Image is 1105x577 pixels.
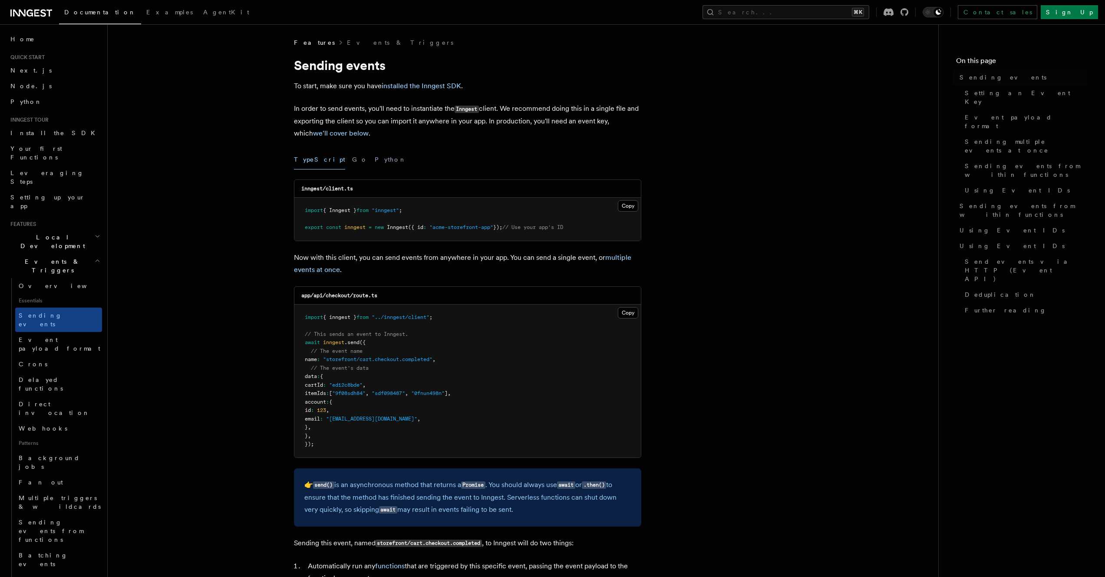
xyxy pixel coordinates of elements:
a: Sending events [15,308,102,332]
span: ] [445,390,448,396]
span: : [317,356,320,362]
span: // The event name [311,348,363,354]
span: "acme-storefront-app" [429,224,493,230]
code: send() [313,481,334,489]
a: Your first Functions [7,141,102,165]
span: Inngest [387,224,408,230]
span: Patterns [15,436,102,450]
code: await [379,506,397,514]
span: = [369,224,372,230]
a: Contact sales [958,5,1037,19]
span: from [356,207,369,213]
span: { Inngest } [323,207,356,213]
span: Next.js [10,67,52,74]
span: Leveraging Steps [10,169,84,185]
a: Events & Triggers [347,38,453,47]
span: , [448,390,451,396]
a: Direct invocation [15,396,102,421]
a: Overview [15,278,102,294]
span: Events & Triggers [7,257,95,275]
a: Multiple triggers & wildcards [15,490,102,514]
span: Python [10,98,42,105]
span: , [366,390,369,396]
p: In order to send events, you'll need to instantiate the client. We recommend doing this in a sing... [294,103,641,139]
a: Batching events [15,547,102,572]
a: Documentation [59,3,141,24]
a: Sending multiple events at once [961,134,1088,158]
span: Node.js [10,83,52,90]
span: Using Event IDs [965,186,1070,195]
code: .then() [582,481,606,489]
p: 👉 is an asynchronous method that returns a . You should always use or to ensure that the method h... [304,479,631,516]
a: Setting up your app [7,189,102,214]
span: "storefront/cart.checkout.completed" [323,356,432,362]
span: : [323,382,326,388]
span: // Use your app's ID [502,224,563,230]
a: Webhooks [15,421,102,436]
span: Quick start [7,54,45,61]
span: [ [329,390,332,396]
span: from [356,314,369,320]
span: , [308,424,311,430]
span: itemIds [305,390,326,396]
span: } [305,433,308,439]
span: , [432,356,435,362]
span: id [305,407,311,413]
span: { [320,373,323,379]
span: ; [429,314,432,320]
span: : [326,390,329,396]
code: inngest/client.ts [301,186,353,192]
span: }); [493,224,502,230]
span: inngest [344,224,366,230]
span: Using Event IDs [960,242,1065,250]
span: Send events via HTTP (Event API) [965,257,1088,283]
a: Examples [141,3,198,23]
span: import [305,314,323,320]
a: Using Event IDs [956,238,1088,254]
span: const [326,224,341,230]
span: cartId [305,382,323,388]
a: Sending events from within functions [956,198,1088,222]
span: Examples [146,9,193,16]
span: : [423,224,426,230]
span: , [417,416,420,422]
span: : [326,399,329,405]
a: Event payload format [961,109,1088,134]
a: Background jobs [15,450,102,474]
a: installed the Inngest SDK [382,82,461,90]
span: // The event's data [311,365,369,371]
span: "ed12c8bde" [329,382,363,388]
a: Node.js [7,78,102,94]
span: Sending events from within functions [965,162,1088,179]
span: Setting an Event Key [965,89,1088,106]
button: Search...⌘K [703,5,869,19]
span: Your first Functions [10,145,62,161]
span: // This sends an event to Inngest. [305,331,408,337]
button: Local Development [7,229,102,254]
a: Crons [15,356,102,372]
span: : [311,407,314,413]
span: Event payload format [965,113,1088,130]
span: "0fnun498n" [411,390,445,396]
a: functions [375,562,405,570]
span: , [363,382,366,388]
a: Deduplication [961,287,1088,302]
span: Batching events [19,552,68,567]
span: Sending events [960,73,1046,82]
a: AgentKit [198,3,254,23]
code: app/api/checkout/route.ts [301,292,377,298]
span: import [305,207,323,213]
span: Direct invocation [19,401,90,416]
span: Sending events from functions [19,519,83,543]
a: Event payload format [15,332,102,356]
span: Documentation [64,9,136,16]
span: "9f08sdh84" [332,390,366,396]
kbd: ⌘K [852,8,864,17]
span: await [305,339,320,345]
span: 123 [317,407,326,413]
span: }); [305,441,314,447]
code: Inngest [455,106,479,113]
span: Features [294,38,335,47]
span: Delayed functions [19,376,63,392]
code: await [557,481,575,489]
